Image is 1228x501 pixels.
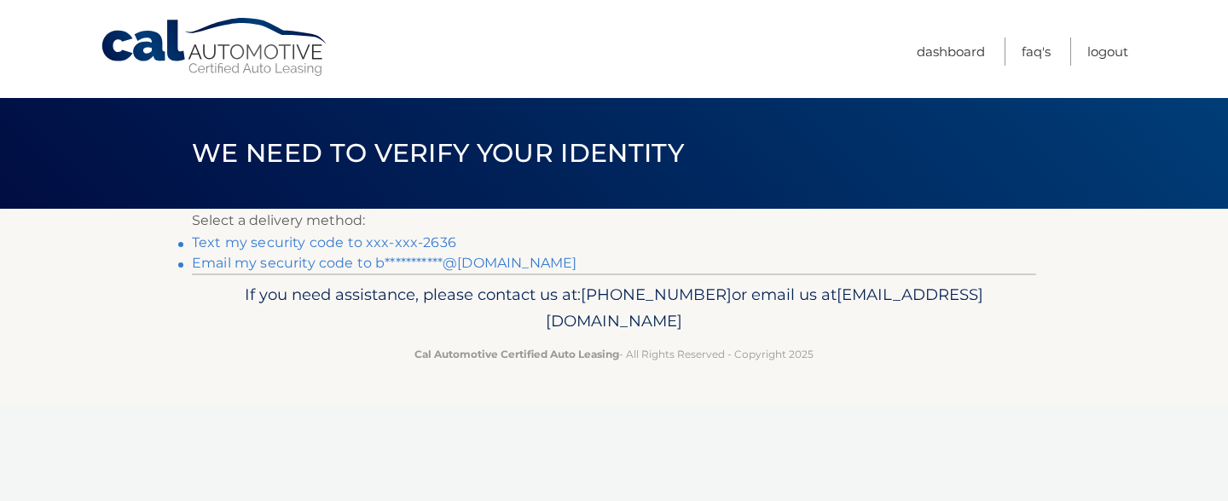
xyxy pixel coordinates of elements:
[192,209,1036,233] p: Select a delivery method:
[192,137,684,169] span: We need to verify your identity
[100,17,330,78] a: Cal Automotive
[917,37,985,66] a: Dashboard
[1087,37,1128,66] a: Logout
[1022,37,1051,66] a: FAQ's
[192,234,456,250] a: Text my security code to xxx-xxx-2636
[414,348,619,360] strong: Cal Automotive Certified Auto Leasing
[581,285,732,304] span: [PHONE_NUMBER]
[203,281,1025,336] p: If you need assistance, please contact us at: or email us at
[203,345,1025,363] p: - All Rights Reserved - Copyright 2025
